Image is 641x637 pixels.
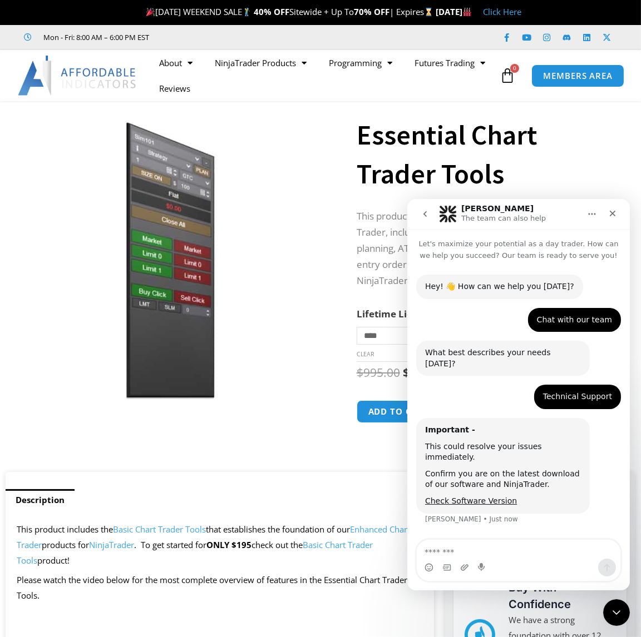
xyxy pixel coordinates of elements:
[357,400,441,423] button: Add to cart
[148,50,497,101] nav: Menu
[407,199,630,590] iframe: Intercom live chat
[148,50,204,76] a: About
[403,50,496,76] a: Futures Trading
[254,6,289,17] strong: 40% OFF
[357,458,613,467] iframe: PayPal Message 1
[17,522,423,569] p: This product includes the that establishes the foundation of our products for . To get started for
[463,8,471,16] img: 🏭
[6,489,75,511] a: Description
[357,350,374,358] a: Clear options
[17,573,423,604] p: Please watch the video below for the most complete overview of features in the Essential Chart Tr...
[357,208,613,289] p: This product is loaded with features for the Enhanced Chart Trader, including position sizing, ri...
[357,365,363,380] span: $
[403,365,410,380] span: $
[543,72,613,80] span: MEMBERS AREA
[483,6,521,17] a: Click Here
[113,524,206,535] a: Basic Chart Trader Tools
[357,116,613,193] h1: Essential Chart Trader Tools
[436,6,472,17] strong: [DATE]
[425,8,433,16] img: ⌛
[165,32,332,43] iframe: Customer reviews powered by Trustpilot
[204,50,318,76] a: NinjaTrader Products
[483,59,532,92] a: 0
[357,307,433,320] label: Lifetime License
[148,76,201,101] a: Reviews
[41,31,150,44] span: Mon - Fri: 8:00 AM – 6:00 PM EST
[144,6,436,17] span: [DATE] WEEKEND SALE Sitewide + Up To | Expires
[18,56,137,96] img: LogoAI | Affordable Indicators – NinjaTrader
[531,64,624,87] a: MEMBERS AREA
[206,539,252,550] strong: ONLY $195
[509,579,615,613] h3: Buy With Confidence
[603,599,630,626] iframe: Intercom live chat
[146,8,155,16] img: 🎉
[89,539,134,550] a: NinjaTrader
[318,50,403,76] a: Programming
[510,64,519,73] span: 0
[354,6,389,17] strong: 70% OFF
[403,365,446,380] bdi: 495.00
[243,8,251,16] img: 🏌️‍♂️
[357,365,400,380] bdi: 995.00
